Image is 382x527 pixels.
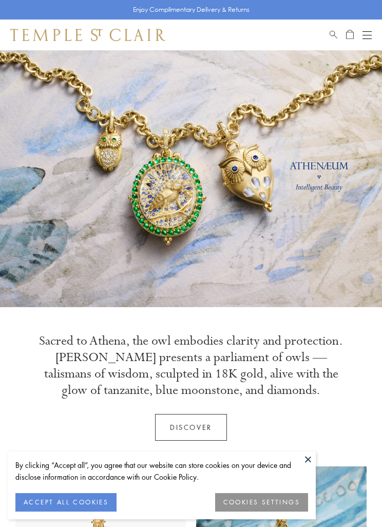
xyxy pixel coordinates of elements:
div: By clicking “Accept all”, you agree that our website can store cookies on your device and disclos... [15,459,308,483]
button: COOKIES SETTINGS [215,493,308,512]
p: Sacred to Athena, the owl embodies clarity and protection. [PERSON_NAME] presents a parliament of... [31,333,351,399]
a: Open Shopping Bag [346,29,354,41]
button: ACCEPT ALL COOKIES [15,493,117,512]
a: Discover [155,414,227,441]
a: Search [330,29,337,41]
img: Temple St. Clair [10,29,165,41]
p: Enjoy Complimentary Delivery & Returns [133,5,250,15]
iframe: Gorgias live chat messenger [336,484,372,517]
button: Open navigation [362,29,372,41]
